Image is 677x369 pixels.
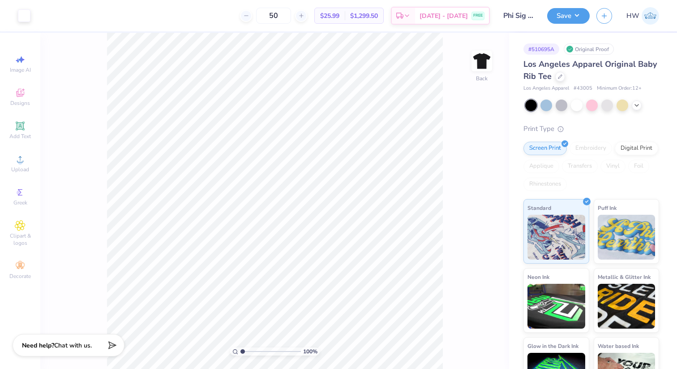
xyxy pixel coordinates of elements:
div: Embroidery [570,142,612,155]
img: Puff Ink [598,215,656,260]
strong: Need help? [22,341,54,350]
span: # 43005 [574,85,592,92]
span: $1,299.50 [350,11,378,21]
a: HW [626,7,659,25]
img: Standard [527,215,585,260]
span: Decorate [9,273,31,280]
div: Rhinestones [523,178,567,191]
button: Save [547,8,590,24]
img: Neon Ink [527,284,585,329]
span: Image AI [10,66,31,74]
div: Original Proof [564,43,614,55]
div: Print Type [523,124,659,134]
span: Clipart & logos [4,232,36,247]
div: # 510695A [523,43,559,55]
span: Chat with us. [54,341,92,350]
span: [DATE] - [DATE] [420,11,468,21]
div: Foil [628,160,649,173]
span: Minimum Order: 12 + [597,85,642,92]
div: Applique [523,160,559,173]
span: $25.99 [320,11,339,21]
span: Los Angeles Apparel [523,85,569,92]
span: Add Text [9,133,31,140]
img: Hannah Wang [642,7,659,25]
span: Metallic & Glitter Ink [598,272,651,282]
span: Neon Ink [527,272,549,282]
span: Glow in the Dark Ink [527,341,578,351]
div: Back [476,74,488,82]
div: Transfers [562,160,598,173]
div: Screen Print [523,142,567,155]
span: Standard [527,203,551,213]
span: Upload [11,166,29,173]
span: 100 % [303,347,317,356]
input: – – [256,8,291,24]
span: Designs [10,100,30,107]
img: Metallic & Glitter Ink [598,284,656,329]
span: Greek [13,199,27,206]
div: Vinyl [600,160,626,173]
span: HW [626,11,639,21]
span: Los Angeles Apparel Original Baby Rib Tee [523,59,657,82]
span: Puff Ink [598,203,617,213]
img: Back [473,52,491,70]
div: Digital Print [615,142,658,155]
span: Water based Ink [598,341,639,351]
span: FREE [473,13,483,19]
input: Untitled Design [497,7,540,25]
